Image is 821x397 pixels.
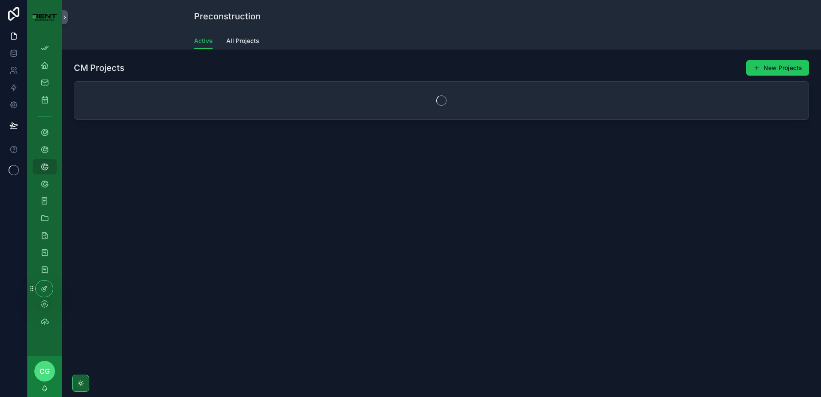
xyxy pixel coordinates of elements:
span: Active [194,37,213,45]
div: scrollable content [27,34,62,340]
h1: Preconstruction [194,10,261,22]
a: All Projects [226,33,259,50]
img: App logo [33,14,57,21]
span: CG [40,366,50,376]
button: New Projects [746,60,809,76]
a: Active [194,33,213,49]
h1: CM Projects [74,62,125,74]
span: All Projects [226,37,259,45]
